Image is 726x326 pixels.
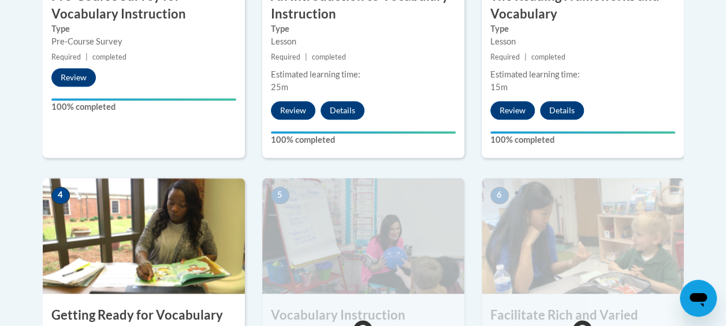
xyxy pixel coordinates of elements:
[531,53,565,61] span: completed
[490,23,675,35] label: Type
[271,53,300,61] span: Required
[490,187,509,204] span: 6
[51,35,236,48] div: Pre-Course Survey
[271,101,315,120] button: Review
[51,23,236,35] label: Type
[490,101,535,120] button: Review
[271,134,456,146] label: 100% completed
[262,178,464,294] img: Course Image
[271,82,288,92] span: 25m
[271,23,456,35] label: Type
[271,187,289,204] span: 5
[680,280,717,317] iframe: Button to launch messaging window
[51,101,236,113] label: 100% completed
[85,53,88,61] span: |
[524,53,527,61] span: |
[271,131,456,134] div: Your progress
[271,68,456,81] div: Estimated learning time:
[490,82,508,92] span: 15m
[262,306,464,324] h3: Vocabulary Instruction
[271,35,456,48] div: Lesson
[490,35,675,48] div: Lesson
[51,68,96,87] button: Review
[51,98,236,101] div: Your progress
[490,131,675,134] div: Your progress
[321,101,364,120] button: Details
[490,134,675,146] label: 100% completed
[312,53,346,61] span: completed
[305,53,307,61] span: |
[92,53,126,61] span: completed
[51,53,81,61] span: Required
[482,178,684,294] img: Course Image
[490,68,675,81] div: Estimated learning time:
[540,101,584,120] button: Details
[51,187,70,204] span: 4
[43,178,245,294] img: Course Image
[490,53,520,61] span: Required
